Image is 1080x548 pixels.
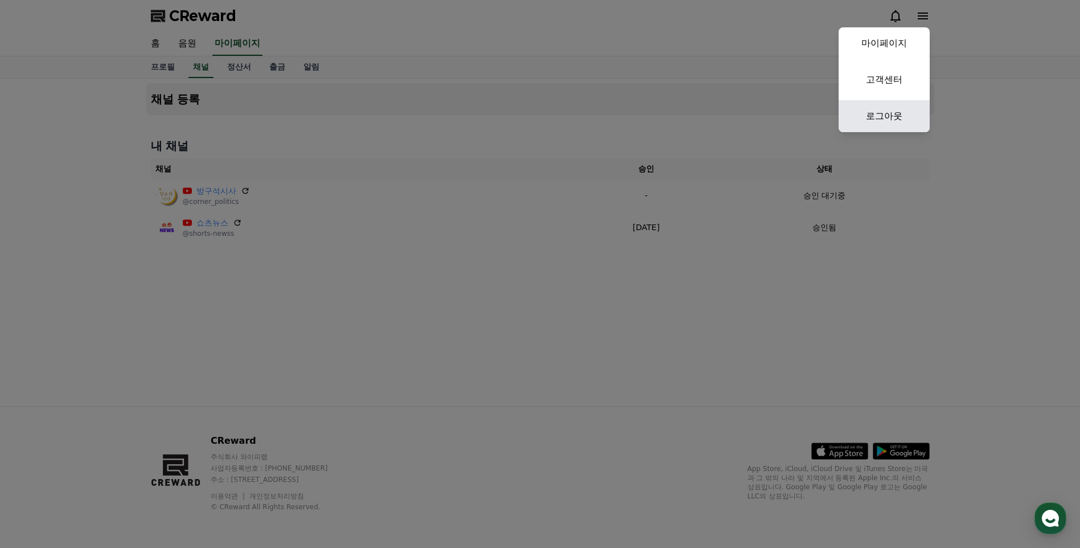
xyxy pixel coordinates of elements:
[147,361,219,390] a: 설정
[839,27,930,132] button: 마이페이지 고객센터 로그아웃
[104,379,118,388] span: 대화
[839,64,930,96] a: 고객센터
[75,361,147,390] a: 대화
[3,361,75,390] a: 홈
[176,378,190,387] span: 설정
[839,27,930,59] a: 마이페이지
[839,100,930,132] a: 로그아웃
[36,378,43,387] span: 홈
